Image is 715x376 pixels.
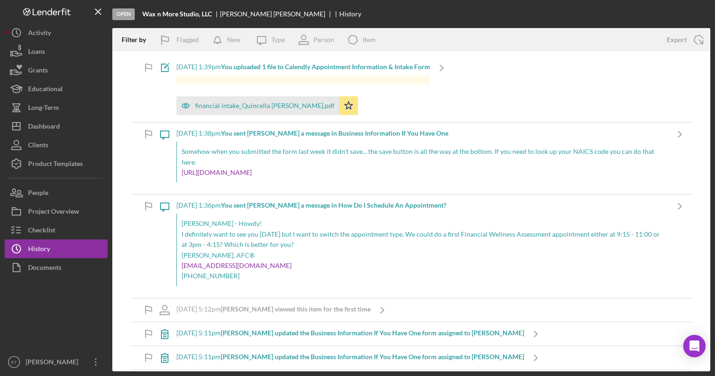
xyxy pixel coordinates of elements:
div: [DATE] 5:12pm [176,305,371,313]
div: Product Templates [28,154,83,175]
button: Grants [5,61,108,80]
text: ET [11,360,17,365]
div: [DATE] 5:11pm [176,353,524,361]
a: [URL][DOMAIN_NAME] [182,168,252,176]
button: financial intake_Quincella [PERSON_NAME].pdf [176,96,358,115]
b: You sent [PERSON_NAME] a message in How Do I Schedule An Appointment? [221,201,446,209]
div: financial intake_Quincella [PERSON_NAME].pdf [195,102,335,109]
a: [DATE] 1:36pmYou sent [PERSON_NAME] a message in How Do I Schedule An Appointment?[PERSON_NAME] -... [153,195,692,297]
button: Educational [5,80,108,98]
b: [PERSON_NAME] updated the Business Information If You Have One form assigned to [PERSON_NAME] [221,353,524,361]
button: New [208,30,250,49]
div: People [28,183,48,204]
b: Wax n More Studio, LLC [142,10,212,18]
a: [EMAIL_ADDRESS][DOMAIN_NAME] [182,261,292,269]
div: Item [363,36,376,43]
b: You sent [PERSON_NAME] a message in Business Information If You Have One [221,129,448,137]
b: You uploaded 1 file to Calendly Appointment Information & Intake Form [221,63,430,71]
div: Project Overview [28,202,79,223]
a: [DATE] 5:11pm[PERSON_NAME] updated the Business Information If You Have One form assigned to [PER... [153,322,547,346]
button: Flagged [153,30,208,49]
button: People [5,183,108,202]
div: Educational [28,80,63,101]
p: I definitely want to see you [DATE] but I want to switch the appointment type. We could do a firs... [182,229,664,250]
div: Dashboard [28,117,60,138]
button: History [5,239,108,258]
div: Activity [28,23,51,44]
div: Documents [28,258,61,279]
div: New [227,30,241,49]
div: [DATE] 1:39pm [176,63,430,71]
div: Person [314,36,334,43]
div: [DATE] 5:11pm [176,329,524,337]
div: Filter by [122,36,153,43]
button: Export [657,30,710,49]
button: Project Overview [5,202,108,221]
div: Flagged [176,30,199,49]
button: Product Templates [5,154,108,173]
button: Activity [5,23,108,42]
div: Export [667,30,687,49]
a: [DATE] 1:38pmYou sent [PERSON_NAME] a message in Business Information If You Have OneSomehow when... [153,123,692,194]
div: [PERSON_NAME] [PERSON_NAME] [220,10,333,18]
div: Long-Term [28,98,59,119]
div: History [339,10,361,18]
p: [PERSON_NAME], AFC® [182,250,664,260]
button: Documents [5,258,108,277]
b: [PERSON_NAME] updated the Business Information If You Have One form assigned to [PERSON_NAME] [221,329,524,337]
p: [PHONE_NUMBER] [182,271,664,281]
div: Loans [28,42,45,63]
button: Long-Term [5,98,108,117]
button: Dashboard [5,117,108,136]
div: Clients [28,136,48,157]
a: [DATE] 1:39pmYou uploaded 1 file to Calendly Appointment Information & Intake Formfinancial intak... [153,56,453,122]
div: [PERSON_NAME] [23,353,84,374]
button: Clients [5,136,108,154]
div: [DATE] 1:36pm [176,202,668,209]
button: Loans [5,42,108,61]
div: History [28,239,50,260]
div: [DATE] 1:38pm [176,130,668,137]
div: Checklist [28,221,55,242]
button: ET[PERSON_NAME] [5,353,108,371]
div: Grants [28,61,48,82]
button: Checklist [5,221,108,239]
div: Open Intercom Messenger [683,335,706,357]
a: [DATE] 5:11pm[PERSON_NAME] updated the Business Information If You Have One form assigned to [PER... [153,346,547,369]
p: Somehow when you submitted the form last week it didn't save... the save button is all the way at... [182,146,664,167]
p: [PERSON_NAME] - Howdy! [182,218,664,229]
div: Open [112,8,135,20]
div: Type [271,36,285,43]
b: [PERSON_NAME] viewed this item for the first time [221,305,371,313]
a: [DATE] 5:12pm[PERSON_NAME] viewed this item for the first time [153,298,394,322]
